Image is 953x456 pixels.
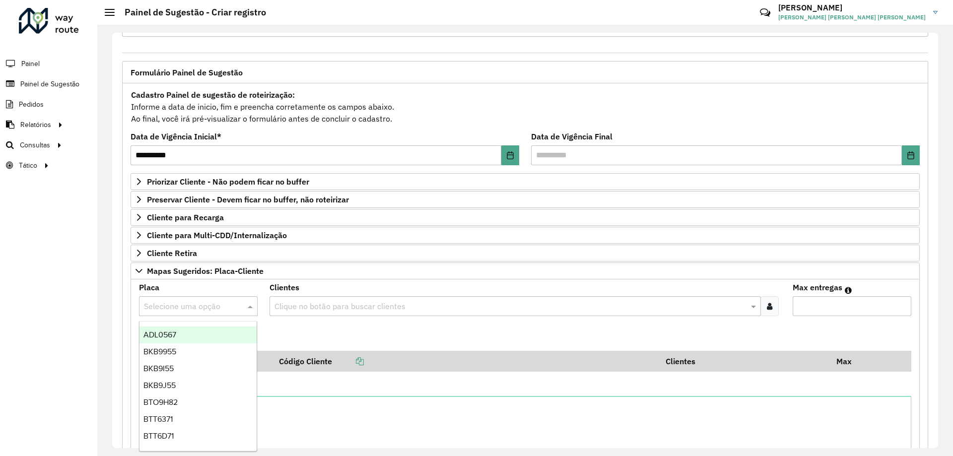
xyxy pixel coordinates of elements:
span: Priorizar Cliente - Não podem ficar no buffer [147,178,309,186]
span: Relatórios [20,120,51,130]
button: Choose Date [501,145,519,165]
th: Clientes [659,351,829,372]
span: BKB9955 [143,347,176,356]
label: Data de Vigência Inicial [131,130,221,142]
a: Cliente Retira [131,245,920,261]
button: Choose Date [902,145,920,165]
span: Formulário Painel de Sugestão [131,68,243,76]
span: Mapas Sugeridos: Placa-Cliente [147,267,264,275]
span: Painel [21,59,40,69]
label: Data de Vigência Final [531,130,613,142]
span: Cliente para Recarga [147,213,224,221]
span: [PERSON_NAME] [PERSON_NAME] [PERSON_NAME] [778,13,926,22]
span: BTT6371 [143,415,173,423]
strong: Cadastro Painel de sugestão de roteirização: [131,90,295,100]
label: Max entregas [793,281,842,293]
span: BKB9J55 [143,381,176,390]
a: Copiar [332,356,364,366]
span: Cliente Retira [147,249,197,257]
a: Cliente para Recarga [131,209,920,226]
a: Preservar Cliente - Devem ficar no buffer, não roteirizar [131,191,920,208]
span: Consultas [20,140,50,150]
span: BKB9I55 [143,364,174,373]
th: Max [829,351,869,372]
th: Código Cliente [272,351,659,372]
ng-dropdown-panel: Options list [139,321,257,452]
a: Contato Rápido [754,2,776,23]
span: BTO9H82 [143,398,178,406]
span: Pedidos [19,99,44,110]
a: Mapas Sugeridos: Placa-Cliente [131,262,920,279]
span: Painel de Sugestão [20,79,79,89]
h3: [PERSON_NAME] [778,3,926,12]
h2: Painel de Sugestão - Criar registro [115,7,266,18]
span: Preservar Cliente - Devem ficar no buffer, não roteirizar [147,195,349,203]
span: Tático [19,160,37,171]
label: Placa [139,281,159,293]
a: Cliente para Multi-CDD/Internalização [131,227,920,244]
em: Máximo de clientes que serão colocados na mesma rota com os clientes informados [845,286,852,294]
a: Priorizar Cliente - Não podem ficar no buffer [131,173,920,190]
span: BTT6D71 [143,432,174,440]
div: Informe a data de inicio, fim e preencha corretamente os campos abaixo. Ao final, você irá pré-vi... [131,88,920,125]
span: Cliente para Multi-CDD/Internalização [147,231,287,239]
span: ADL0567 [143,330,176,339]
label: Clientes [270,281,299,293]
